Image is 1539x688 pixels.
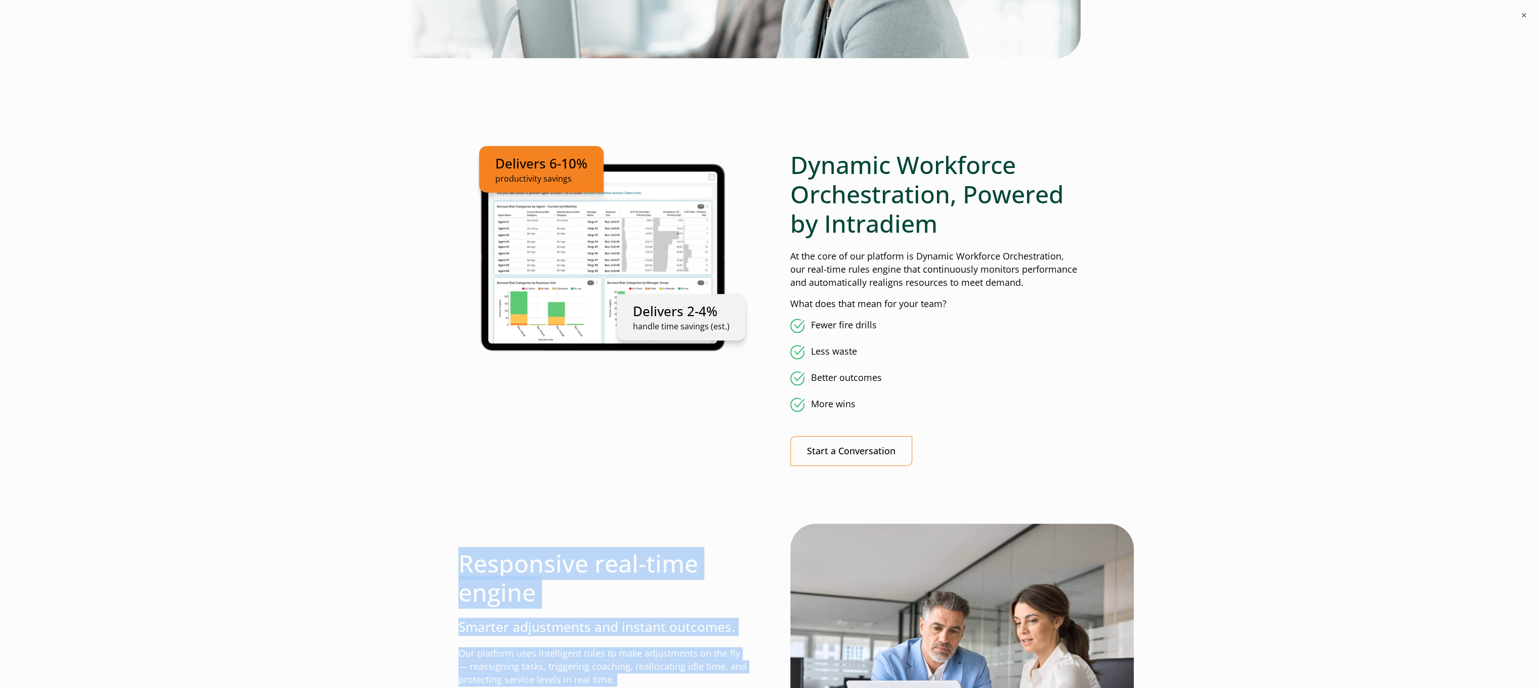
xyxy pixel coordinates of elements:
p: Our platform uses intelligent rules to make adjustments on the fly— reassigning tasks, triggering... [458,647,749,686]
h3: Smarter adjustments and instant outcomes. [458,619,749,635]
p: What does that mean for your team? [790,297,1081,311]
h2: Responsive real-time engine [458,549,749,607]
li: Better outcomes [790,371,1081,385]
p: handle time savings (est.) [633,321,730,332]
li: Fewer fire drills [790,319,1081,333]
button: × [1519,10,1529,20]
p: At the core of our platform is Dynamic Workforce Orchestration, our real-time rules engine that c... [790,250,1081,289]
h2: Dynamic Workforce Orchestration, Powered by Intradiem [790,150,1081,238]
p: productivity savings [495,173,587,185]
a: Start a Conversation [790,436,912,466]
li: Less waste [790,345,1081,359]
p: Delivers 2-4% [633,302,730,321]
li: More wins [790,398,1081,412]
p: Delivers 6-10% [495,154,587,173]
